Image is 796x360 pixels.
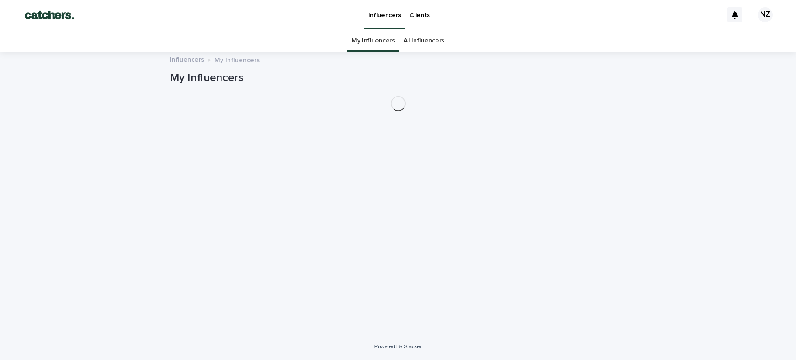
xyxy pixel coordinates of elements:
a: All Influencers [403,30,444,52]
h1: My Influencers [170,71,627,85]
img: v2itfyCJQeeYoQfrvWhc [19,6,80,24]
a: Influencers [170,54,204,64]
p: My Influencers [215,54,260,64]
a: Powered By Stacker [374,344,422,349]
div: NZ [758,7,773,22]
a: My Influencers [352,30,395,52]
